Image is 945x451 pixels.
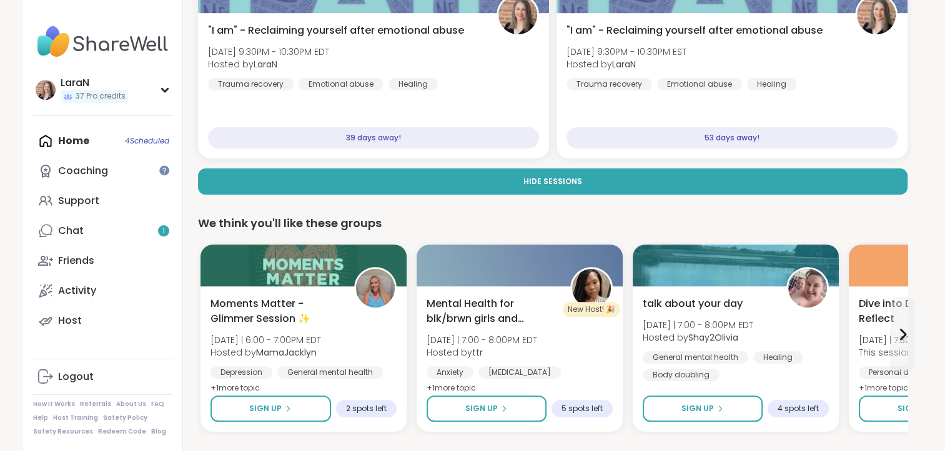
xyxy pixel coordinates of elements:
[159,165,169,175] iframe: Spotlight
[567,46,686,58] span: [DATE] 9:30PM - 10:30PM EST
[58,314,82,327] div: Host
[208,58,329,70] span: Hosted by
[277,366,383,379] div: General mental health
[254,58,277,70] b: LaraN
[898,403,930,414] span: Sign Up
[346,404,387,414] span: 2 spots left
[208,23,464,38] span: "I am" - Reclaiming yourself after emotional abuse
[472,346,483,359] b: ttr
[356,269,395,308] img: MamaJacklyn
[567,58,686,70] span: Hosted by
[427,395,547,422] button: Sign Up
[58,254,94,268] div: Friends
[33,414,48,422] a: Help
[208,78,294,90] div: Trauma recovery
[33,20,172,64] img: ShareWell Nav Logo
[299,78,383,90] div: Emotional abuse
[657,78,742,90] div: Emotional abuse
[33,362,172,392] a: Logout
[210,334,321,346] span: [DATE] | 6:00 - 7:00PM EDT
[80,400,111,409] a: Referrals
[562,404,603,414] span: 5 spots left
[208,127,539,148] div: 39 days away!
[210,346,321,359] span: Hosted by
[58,284,96,298] div: Activity
[643,296,743,311] span: talk about your day
[427,366,473,379] div: Anxiety
[198,168,908,195] button: Hide Sessions
[103,414,147,422] a: Safety Policy
[210,395,331,422] button: Sign Up
[58,224,84,238] div: Chat
[427,296,557,326] span: Mental Health for blk/brwn girls and women
[788,269,827,308] img: Shay2Olivia
[198,215,908,232] div: We think you'll like these groups
[643,395,763,422] button: Sign Up
[388,78,438,90] div: Healing
[53,414,98,422] a: Host Training
[753,351,803,364] div: Healing
[688,331,738,344] b: Shay2Olivia
[747,78,796,90] div: Healing
[427,346,537,359] span: Hosted by
[116,400,146,409] a: About Us
[643,331,753,344] span: Hosted by
[98,427,146,436] a: Redeem Code
[33,306,172,336] a: Host
[33,276,172,306] a: Activity
[256,346,317,359] b: MamaJacklyn
[61,76,128,90] div: LaraN
[210,296,340,326] span: Moments Matter - Glimmer Session ✨
[58,370,94,384] div: Logout
[478,366,561,379] div: [MEDICAL_DATA]
[681,403,714,414] span: Sign Up
[612,58,636,70] b: LaraN
[643,369,720,381] div: Body doubling
[427,334,537,346] span: [DATE] | 7:00 - 8:00PM EDT
[572,269,611,308] img: ttr
[33,186,172,216] a: Support
[208,46,329,58] span: [DATE] 9:30PM - 10:30PM EDT
[563,302,620,317] div: New Host! 🎉
[33,246,172,276] a: Friends
[151,400,164,409] a: FAQ
[567,78,652,90] div: Trauma recovery
[465,403,498,414] span: Sign Up
[567,127,898,148] div: 53 days away!
[33,216,172,246] a: Chat1
[162,226,165,236] span: 1
[249,403,282,414] span: Sign Up
[76,91,126,102] span: 37 Pro credits
[58,194,99,208] div: Support
[151,427,166,436] a: Blog
[567,23,823,38] span: "I am" - Reclaiming yourself after emotional abuse
[36,80,56,100] img: LaraN
[643,351,748,364] div: General mental health
[33,156,172,186] a: Coaching
[523,176,582,187] span: Hide Sessions
[58,164,108,178] div: Coaching
[33,427,93,436] a: Safety Resources
[778,404,819,414] span: 4 spots left
[643,319,753,331] span: [DATE] | 7:00 - 8:00PM EDT
[33,400,75,409] a: How It Works
[210,366,272,379] div: Depression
